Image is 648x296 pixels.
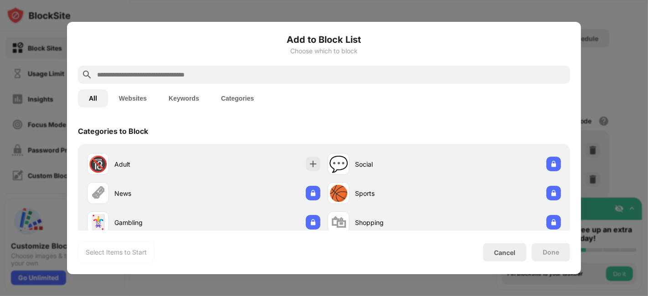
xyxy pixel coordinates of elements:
[355,218,444,227] div: Shopping
[78,33,570,46] h6: Add to Block List
[331,213,346,232] div: 🛍
[108,89,158,107] button: Websites
[355,189,444,198] div: Sports
[158,89,210,107] button: Keywords
[114,189,204,198] div: News
[86,248,147,257] div: Select Items to Start
[329,155,348,174] div: 💬
[82,69,93,80] img: search.svg
[88,155,108,174] div: 🔞
[114,159,204,169] div: Adult
[355,159,444,169] div: Social
[210,89,265,107] button: Categories
[329,184,348,203] div: 🏀
[88,213,108,232] div: 🃏
[78,127,148,136] div: Categories to Block
[78,47,570,55] div: Choose which to block
[114,218,204,227] div: Gambling
[90,184,106,203] div: 🗞
[494,249,515,256] div: Cancel
[78,89,108,107] button: All
[543,249,559,256] div: Done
